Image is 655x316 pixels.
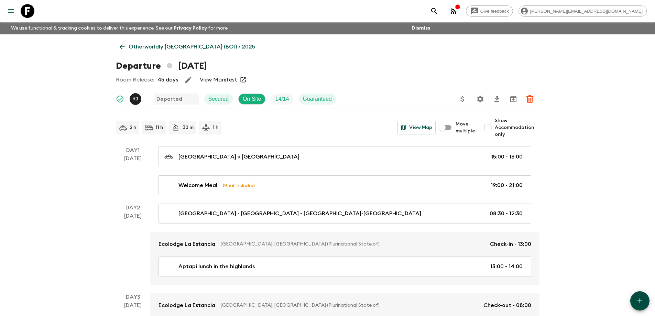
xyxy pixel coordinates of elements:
[178,153,299,161] p: [GEOGRAPHIC_DATA] > [GEOGRAPHIC_DATA]
[477,9,513,14] span: Give feedback
[221,302,478,309] p: [GEOGRAPHIC_DATA], [GEOGRAPHIC_DATA] (Plurinational State of)
[410,23,432,33] button: Dismiss
[495,117,539,138] span: Show Accommodation only
[116,59,207,73] h1: Departure [DATE]
[124,212,142,285] div: [DATE]
[213,124,219,131] p: 1 h
[156,95,182,103] p: Departed
[200,76,237,83] a: View Manifest
[116,76,154,84] p: Room Release:
[427,4,441,18] button: search adventures
[506,92,520,106] button: Archive (Completed, Cancelled or Unsynced Departures only)
[490,209,523,218] p: 08:30 - 12:30
[518,6,647,17] div: [PERSON_NAME][EMAIL_ADDRESS][DOMAIN_NAME]
[116,146,150,154] p: Day 1
[456,92,469,106] button: Update Price, Early Bird Discount and Costs
[490,262,523,271] p: 13:00 - 14:00
[130,124,137,131] p: 2 h
[159,146,531,167] a: [GEOGRAPHIC_DATA] > [GEOGRAPHIC_DATA]15:00 - 16:00
[456,121,476,134] span: Move multiple
[526,9,646,14] span: [PERSON_NAME][EMAIL_ADDRESS][DOMAIN_NAME]
[223,182,255,189] p: Meal Included
[174,26,207,31] a: Privacy Policy
[129,43,255,51] p: Otherworldly [GEOGRAPHIC_DATA] (BO1) • 2025
[491,181,523,189] p: 19:00 - 21:00
[8,22,231,34] p: We use functional & tracking cookies to deliver this experience. See our for more.
[178,262,255,271] p: Aptapi lunch in the highlands
[466,6,513,17] a: Give feedback
[159,204,531,224] a: [GEOGRAPHIC_DATA] - [GEOGRAPHIC_DATA] - [GEOGRAPHIC_DATA]-[GEOGRAPHIC_DATA]08:30 - 12:30
[130,95,143,101] span: Hector Juan Vargas Céspedes
[178,209,421,218] p: [GEOGRAPHIC_DATA] - [GEOGRAPHIC_DATA] - [GEOGRAPHIC_DATA]-[GEOGRAPHIC_DATA]
[490,92,504,106] button: Download CSV
[397,121,436,134] button: View Map
[124,154,142,195] div: [DATE]
[116,293,150,301] p: Day 3
[178,181,217,189] p: Welcome Meal
[491,153,523,161] p: 15:00 - 16:00
[271,94,293,105] div: Trip Fill
[183,124,194,131] p: 30 m
[243,95,261,103] p: On Site
[238,94,265,105] div: On Site
[303,95,332,103] p: Guaranteed
[483,301,531,309] p: Check-out - 08:00
[523,92,537,106] button: Delete
[159,257,531,276] a: Aptapi lunch in the highlands13:00 - 14:00
[159,175,531,195] a: Welcome MealMeal Included19:00 - 21:00
[208,95,229,103] p: Secured
[116,40,259,54] a: Otherworldly [GEOGRAPHIC_DATA] (BO1) • 2025
[116,204,150,212] p: Day 2
[490,240,531,248] p: Check-in - 13:00
[204,94,233,105] div: Secured
[275,95,289,103] p: 14 / 14
[159,301,215,309] p: Ecolodge La Estancia
[473,92,487,106] button: Settings
[116,95,124,103] svg: Synced Successfully
[157,76,178,84] p: 45 days
[156,124,163,131] p: 11 h
[150,232,539,257] a: Ecolodge La Estancia[GEOGRAPHIC_DATA], [GEOGRAPHIC_DATA] (Plurinational State of)Check-in - 13:00
[4,4,18,18] button: menu
[221,241,484,248] p: [GEOGRAPHIC_DATA], [GEOGRAPHIC_DATA] (Plurinational State of)
[159,240,215,248] p: Ecolodge La Estancia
